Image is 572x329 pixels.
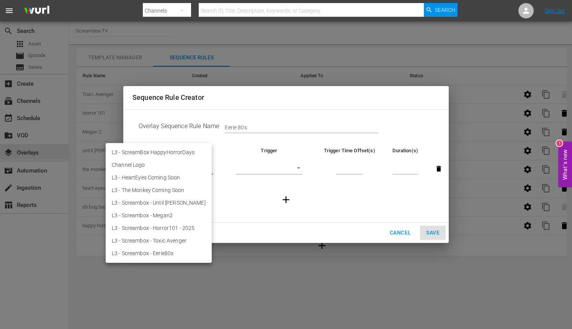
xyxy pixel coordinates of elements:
li: L3 - Screambox - Toxic Avenger [106,235,212,247]
li: L3 - ScreamBox HappyHorrorDays [106,146,212,159]
span: Search [435,3,455,17]
li: L3 - The Monkey Coming Soon [106,184,212,197]
li: L3 - Screambox - Eerie80s [106,247,212,260]
span: menu [5,6,14,15]
button: Open Feedback Widget [558,142,572,187]
li: Channel Logo [106,159,212,171]
div: 1 [556,140,562,147]
a: Sign Out [545,8,565,14]
li: L3 - Screambox - Until [PERSON_NAME] [106,197,212,209]
img: ans4CAIJ8jUAAAAAAAAAAAAAAAAAAAAAAAAgQb4GAAAAAAAAAAAAAAAAAAAAAAAAJMjXAAAAAAAAAAAAAAAAAAAAAAAAgAT5G... [18,2,55,20]
li: L3 - Screambox - Megan2 [106,209,212,222]
li: L3 - Screambox - Horror101 - 2025 [106,222,212,235]
li: L3 - HeartEyes Coming Soon [106,171,212,184]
